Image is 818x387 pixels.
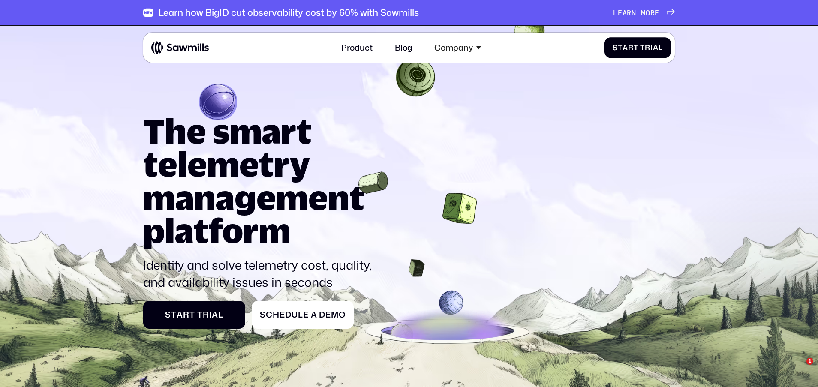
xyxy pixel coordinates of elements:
span: e [303,310,309,320]
span: i [650,43,653,52]
span: r [627,9,632,17]
span: a [311,310,317,320]
span: d [285,310,292,320]
span: a [623,43,628,52]
span: i [209,310,212,320]
div: Learn how BigID cut observability cost by 60% with Sawmills [159,7,419,18]
span: o [339,310,346,320]
span: r [183,310,189,320]
span: T [640,43,645,52]
span: r [645,43,650,52]
a: Blog [389,36,418,58]
span: t [618,43,623,52]
span: a [177,310,183,320]
a: ScheduleaDemo [252,301,354,329]
span: m [331,310,339,320]
a: StartTrial [604,37,671,58]
span: l [298,310,303,320]
span: a [623,9,627,17]
span: e [655,9,659,17]
span: e [618,9,623,17]
span: n [632,9,636,17]
span: u [292,310,298,320]
a: StartTrial [143,301,246,329]
span: r [650,9,655,17]
h1: The smart telemetry management platform [143,114,380,247]
span: r [203,310,209,320]
span: 1 [806,358,813,365]
span: a [653,43,659,52]
div: Company [434,43,473,53]
span: t [634,43,638,52]
span: L [613,9,618,17]
span: t [171,310,177,320]
span: e [280,310,285,320]
div: Company [428,36,487,58]
span: m [641,9,646,17]
span: T [197,310,203,320]
span: S [165,310,171,320]
span: c [266,310,273,320]
span: h [273,310,280,320]
iframe: Intercom live chat [789,358,809,378]
a: Learnmore [613,9,675,17]
span: t [189,310,195,320]
span: e [325,310,331,320]
span: S [260,310,266,320]
span: r [628,43,634,52]
span: a [212,310,218,320]
p: Identify and solve telemetry cost, quality, and availability issues in seconds [143,256,380,291]
a: Product [335,36,379,58]
span: S [613,43,618,52]
span: l [659,43,663,52]
span: l [218,310,223,320]
span: o [646,9,650,17]
span: D [319,310,325,320]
